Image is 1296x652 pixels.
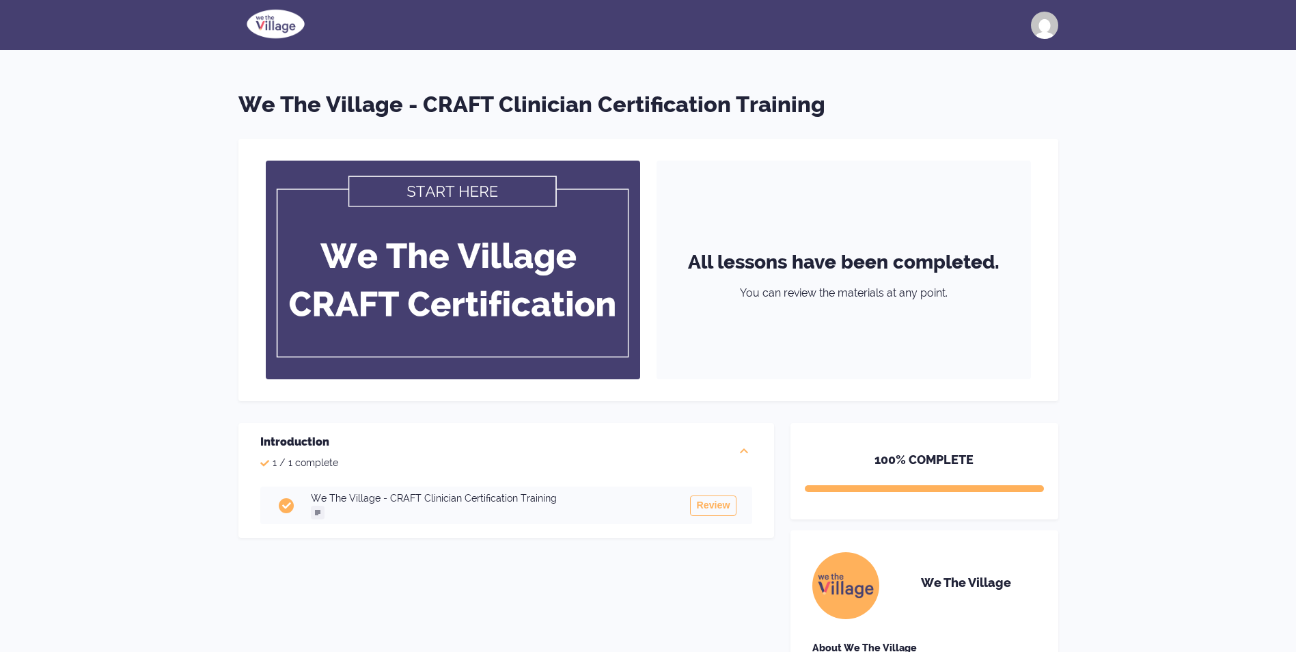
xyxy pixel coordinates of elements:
div: Introduction1 / 1 complete [238,423,774,481]
a: We The Village - CRAFT Clinician Certification Training [311,491,674,519]
h3: We The Village - CRAFT Clinician Certification Training [311,491,674,506]
h2: Introduction [260,434,338,450]
p: 1 / 1 complete [260,456,338,470]
h3: All lessons have been completed. [688,242,999,288]
h5: 100 % COMPLETE [805,450,1044,485]
a: Review [674,495,736,516]
img: instructor avatar [811,552,880,621]
h1: We The Village - CRAFT Clinician Certification Training [238,88,1058,122]
button: Review [690,495,736,516]
h4: You can review the materials at any point. [740,288,948,299]
img: course banner [266,161,640,379]
img: school logo [238,7,314,41]
h2: We The Village [896,577,1036,589]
